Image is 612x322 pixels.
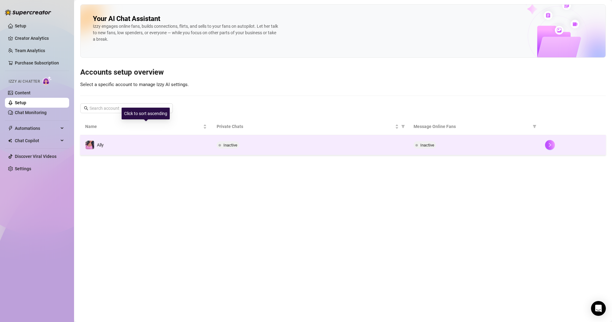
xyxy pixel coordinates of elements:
span: Name [85,123,202,130]
img: logo-BBDzfeDw.svg [5,9,51,15]
th: Name [80,118,212,135]
span: Izzy AI Chatter [9,79,40,85]
a: Chat Monitoring [15,110,47,115]
a: Content [15,90,31,95]
a: Purchase Subscription [15,60,59,65]
input: Search account [90,105,164,112]
div: Izzy engages online fans, builds connections, flirts, and sells to your fans on autopilot. Let he... [93,23,278,43]
th: Private Chats [212,118,409,135]
a: Team Analytics [15,48,45,53]
span: right [548,143,552,147]
a: Setup [15,100,26,105]
img: Chat Copilot [8,138,12,143]
div: Click to sort ascending [122,108,170,119]
span: thunderbolt [8,126,13,131]
span: Message Online Fans [414,123,530,130]
span: filter [400,122,406,131]
span: Automations [15,123,59,133]
span: search [84,106,88,110]
a: Setup [15,23,26,28]
span: filter [531,122,538,131]
span: filter [401,125,405,128]
button: right [545,140,555,150]
img: Ally [85,141,94,149]
span: Ally [97,142,104,147]
a: Discover Viral Videos [15,154,56,159]
span: Inactive [223,143,237,147]
a: Creator Analytics [15,33,64,43]
h3: Accounts setup overview [80,68,606,77]
span: Chat Copilot [15,136,59,146]
span: filter [533,125,536,128]
img: AI Chatter [42,76,52,85]
div: Open Intercom Messenger [591,301,606,316]
span: Private Chats [217,123,394,130]
a: Settings [15,166,31,171]
span: Inactive [420,143,434,147]
h2: Your AI Chat Assistant [93,14,160,23]
span: Select a specific account to manage Izzy AI settings. [80,82,189,87]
